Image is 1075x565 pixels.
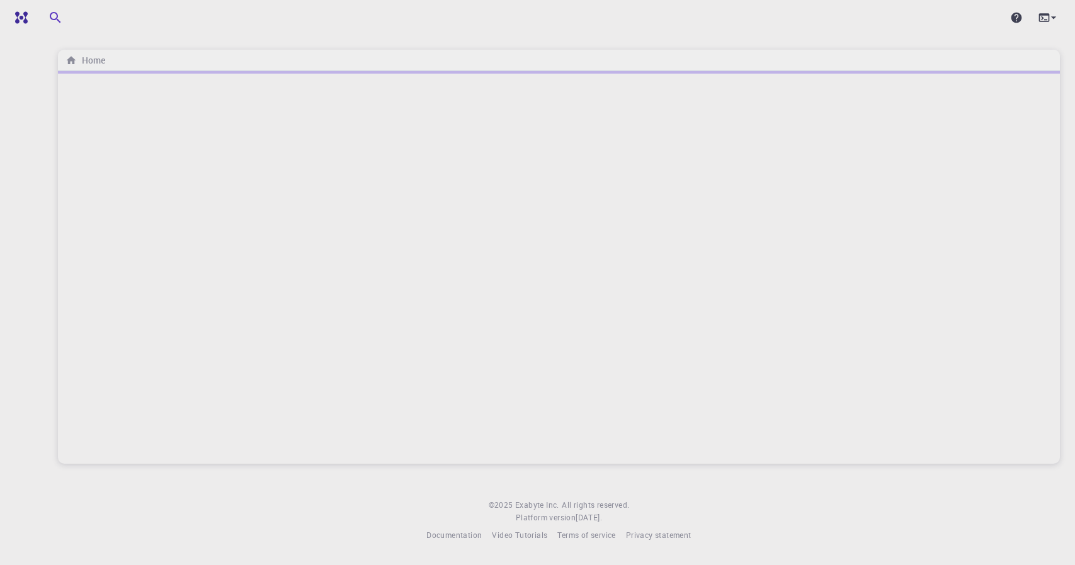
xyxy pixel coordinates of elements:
a: Privacy statement [626,529,691,542]
span: © 2025 [489,499,515,512]
span: [DATE] . [576,512,602,522]
span: Terms of service [557,530,615,540]
span: All rights reserved. [562,499,629,512]
span: Exabyte Inc. [515,500,559,510]
img: logo [10,11,28,24]
span: Privacy statement [626,530,691,540]
a: Video Tutorials [492,529,547,542]
a: Terms of service [557,529,615,542]
nav: breadcrumb [63,53,108,67]
span: Documentation [426,530,482,540]
span: Video Tutorials [492,530,547,540]
h6: Home [77,53,105,67]
a: Exabyte Inc. [515,499,559,512]
span: Platform version [516,512,576,524]
a: Documentation [426,529,482,542]
a: [DATE]. [576,512,602,524]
